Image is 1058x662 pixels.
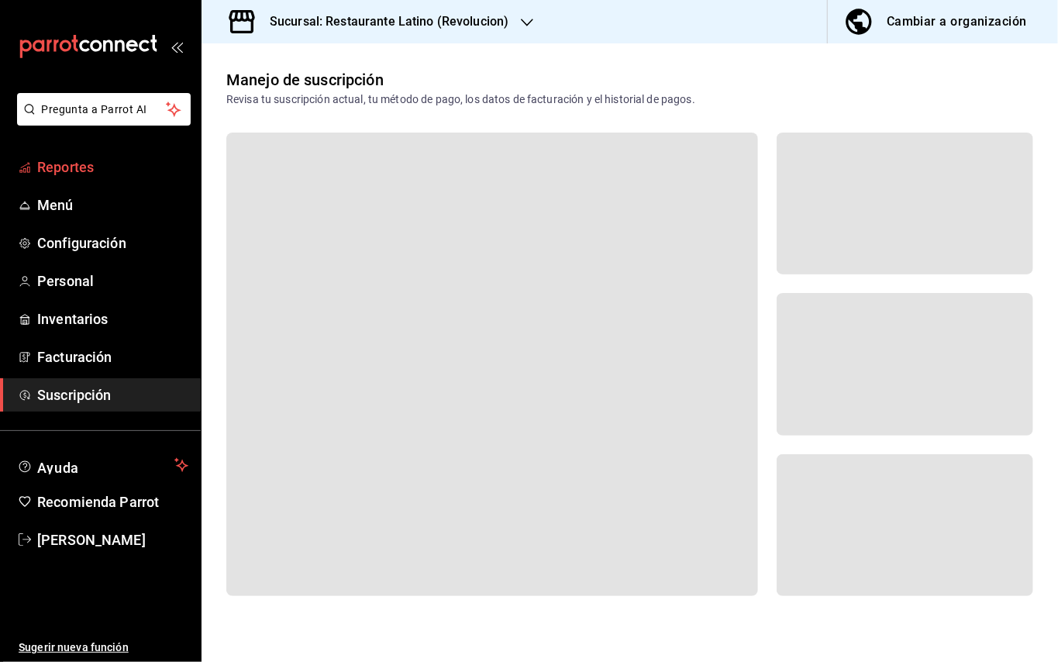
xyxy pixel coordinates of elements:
[257,12,508,31] h3: Sucursal: Restaurante Latino (Revolucion)
[37,233,188,253] span: Configuración
[37,271,188,291] span: Personal
[37,529,188,550] span: [PERSON_NAME]
[37,456,168,474] span: Ayuda
[37,309,188,329] span: Inventarios
[11,112,191,129] a: Pregunta a Parrot AI
[887,11,1027,33] div: Cambiar a organización
[19,640,188,656] span: Sugerir nueva función
[226,68,384,91] div: Manejo de suscripción
[171,40,183,53] button: open_drawer_menu
[37,157,188,178] span: Reportes
[226,91,695,108] div: Revisa tu suscripción actual, tu método de pago, los datos de facturación y el historial de pagos.
[37,195,188,215] span: Menú
[42,102,167,118] span: Pregunta a Parrot AI
[17,93,191,126] button: Pregunta a Parrot AI
[37,347,188,367] span: Facturación
[37,491,188,512] span: Recomienda Parrot
[37,384,188,405] span: Suscripción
